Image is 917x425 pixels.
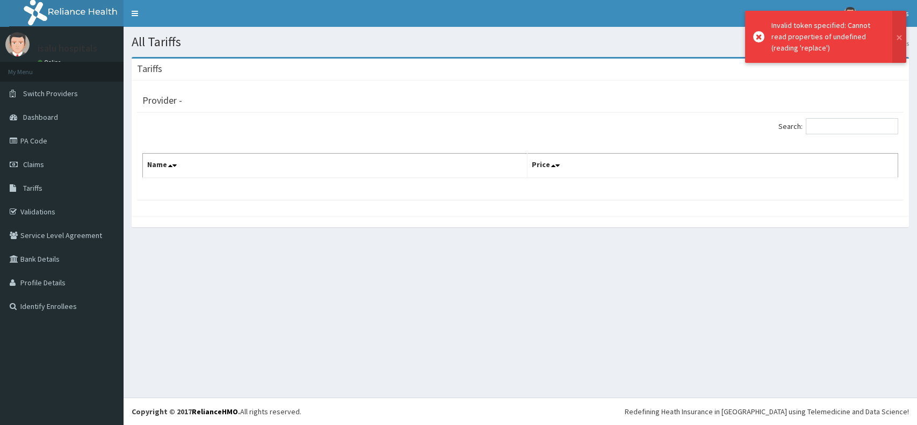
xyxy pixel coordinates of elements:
strong: Copyright © 2017 . [132,407,240,416]
h3: Provider - [142,96,182,105]
p: isalu hospitals [38,44,97,53]
th: Name [143,154,528,178]
th: Price [527,154,898,178]
h1: All Tariffs [132,35,909,49]
span: Dashboard [23,112,58,122]
div: Redefining Heath Insurance in [GEOGRAPHIC_DATA] using Telemedicine and Data Science! [625,406,909,417]
a: Online [38,59,63,66]
span: Switch Providers [23,89,78,98]
h3: Tariffs [137,64,162,74]
span: Claims [23,160,44,169]
span: isalu hospitals [863,9,909,18]
input: Search: [806,118,898,134]
a: RelianceHMO [192,407,238,416]
footer: All rights reserved. [124,398,917,425]
label: Search: [778,118,898,134]
img: User Image [5,32,30,56]
div: Invalid token specified: Cannot read properties of undefined (reading 'replace') [771,20,882,54]
img: User Image [843,7,857,20]
span: Tariffs [23,183,42,193]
